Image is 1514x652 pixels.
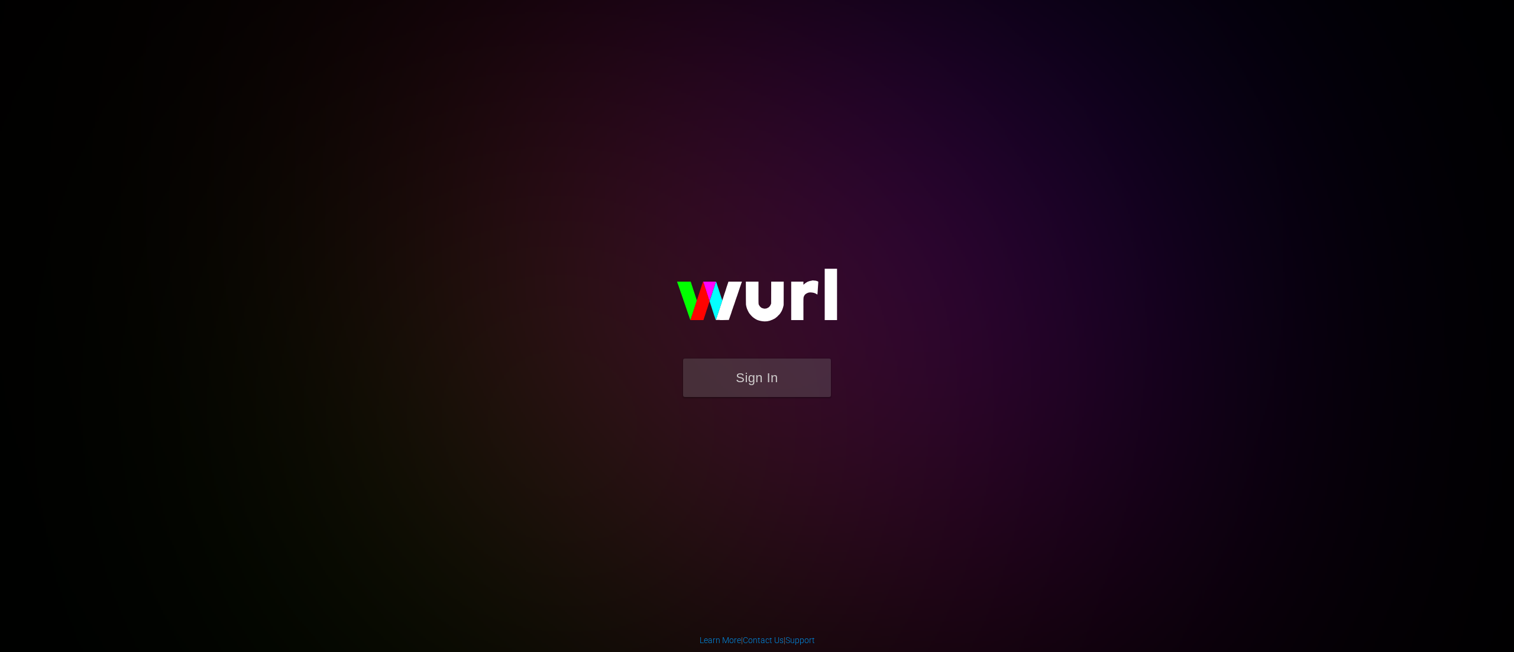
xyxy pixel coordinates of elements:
div: | | [700,634,815,646]
img: wurl-logo-on-black-223613ac3d8ba8fe6dc639794a292ebdb59501304c7dfd60c99c58986ef67473.svg [639,243,875,358]
a: Learn More [700,635,741,645]
a: Support [785,635,815,645]
a: Contact Us [743,635,784,645]
button: Sign In [683,359,831,397]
